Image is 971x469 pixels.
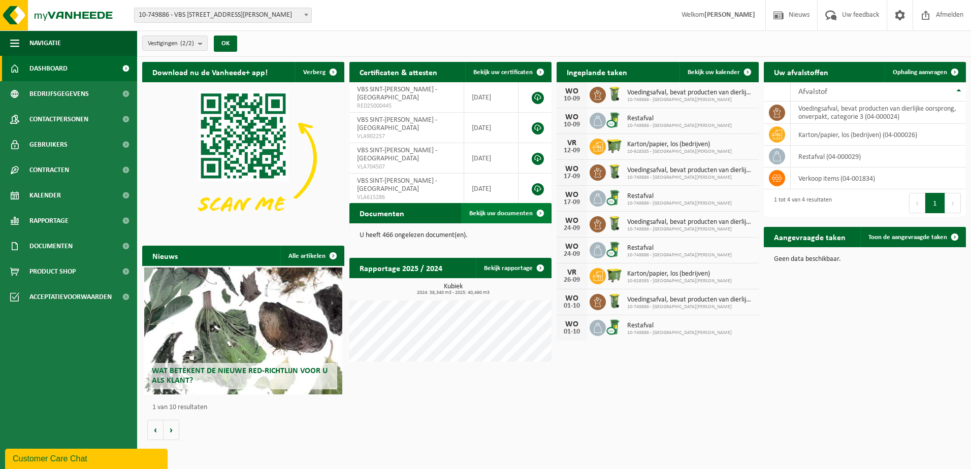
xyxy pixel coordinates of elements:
[357,86,437,102] span: VBS SINT-[PERSON_NAME] - [GEOGRAPHIC_DATA]
[868,234,947,241] span: Toon de aangevraagde taken
[562,199,582,206] div: 17-09
[627,200,732,207] span: 10-749886 - [GEOGRAPHIC_DATA][PERSON_NAME]
[295,62,343,82] button: Verberg
[280,246,343,266] a: Alle artikelen
[627,244,732,252] span: Restafval
[627,304,754,310] span: 10-749886 - [GEOGRAPHIC_DATA][PERSON_NAME]
[627,252,732,258] span: 10-749886 - [GEOGRAPHIC_DATA][PERSON_NAME]
[562,303,582,310] div: 01-10
[627,218,754,226] span: Voedingsafval, bevat producten van dierlijke oorsprong, onverpakt, categorie 3
[29,259,76,284] span: Product Shop
[562,269,582,277] div: VR
[357,102,456,110] span: RED25000445
[461,203,551,223] a: Bekijk uw documenten
[360,232,541,239] p: U heeft 466 ongelezen document(en).
[5,447,170,469] iframe: chat widget
[893,69,947,76] span: Ophaling aanvragen
[147,420,164,440] button: Vorige
[142,62,278,82] h2: Download nu de Vanheede+ app!
[214,36,237,52] button: OK
[606,241,623,258] img: WB-0240-CU
[606,292,623,310] img: WB-0140-HPE-GN-50
[464,174,519,204] td: [DATE]
[135,8,311,22] span: 10-749886 - VBS SINT-THERESIA - 8500 KORTRIJK, OUDENAARDSESTEENWEG 204
[860,227,965,247] a: Toon de aangevraagde taken
[679,62,758,82] a: Bekijk uw kalender
[562,243,582,251] div: WO
[357,163,456,171] span: VLA704507
[791,146,966,167] td: restafval (04-000029)
[925,193,945,213] button: 1
[29,107,88,132] span: Contactpersonen
[469,210,533,217] span: Bekijk uw documenten
[357,177,437,193] span: VBS SINT-[PERSON_NAME] - [GEOGRAPHIC_DATA]
[627,123,732,129] span: 10-749886 - [GEOGRAPHIC_DATA][PERSON_NAME]
[562,277,582,284] div: 26-09
[349,203,414,223] h2: Documenten
[476,258,551,278] a: Bekijk rapportage
[465,62,551,82] a: Bekijk uw certificaten
[627,330,732,336] span: 10-749886 - [GEOGRAPHIC_DATA][PERSON_NAME]
[627,149,732,155] span: 10-928585 - [GEOGRAPHIC_DATA][PERSON_NAME]
[562,191,582,199] div: WO
[180,40,194,47] count: (2/2)
[606,137,623,154] img: WB-1100-HPE-GN-50
[774,256,956,263] p: Geen data beschikbaar.
[704,11,755,19] strong: [PERSON_NAME]
[142,36,208,51] button: Vestigingen(2/2)
[791,124,966,146] td: karton/papier, los (bedrijven) (04-000026)
[606,189,623,206] img: WB-0240-CU
[464,82,519,113] td: [DATE]
[688,69,740,76] span: Bekijk uw kalender
[627,89,754,97] span: Voedingsafval, bevat producten van dierlijke oorsprong, onverpakt, categorie 3
[627,97,754,103] span: 10-749886 - [GEOGRAPHIC_DATA][PERSON_NAME]
[464,113,519,143] td: [DATE]
[627,270,732,278] span: Karton/papier, los (bedrijven)
[562,95,582,103] div: 10-09
[606,266,623,284] img: WB-1100-HPE-GN-50
[29,132,68,157] span: Gebruikers
[29,81,89,107] span: Bedrijfsgegevens
[562,113,582,121] div: WO
[627,226,754,232] span: 10-749886 - [GEOGRAPHIC_DATA][PERSON_NAME]
[627,296,754,304] span: Voedingsafval, bevat producten van dierlijke oorsprong, onverpakt, categorie 3
[142,246,188,265] h2: Nieuws
[357,132,456,141] span: VLA902257
[627,322,732,330] span: Restafval
[791,102,966,124] td: voedingsafval, bevat producten van dierlijke oorsprong, onverpakt, categorie 3 (04-000024)
[798,88,827,96] span: Afvalstof
[885,62,965,82] a: Ophaling aanvragen
[562,121,582,128] div: 10-09
[945,193,961,213] button: Next
[627,115,732,123] span: Restafval
[29,208,69,233] span: Rapportage
[627,192,732,200] span: Restafval
[606,111,623,128] img: WB-0240-CU
[349,62,447,82] h2: Certificaten & attesten
[769,192,832,214] div: 1 tot 4 van 4 resultaten
[562,251,582,258] div: 24-09
[164,420,179,440] button: Volgende
[562,173,582,180] div: 17-09
[29,233,73,259] span: Documenten
[562,294,582,303] div: WO
[357,193,456,202] span: VLA615286
[791,167,966,189] td: verkoop items (04-001834)
[627,166,754,175] span: Voedingsafval, bevat producten van dierlijke oorsprong, onverpakt, categorie 3
[354,283,552,295] h3: Kubiek
[562,217,582,225] div: WO
[562,225,582,232] div: 24-09
[29,56,68,81] span: Dashboard
[562,165,582,173] div: WO
[627,141,732,149] span: Karton/papier, los (bedrijven)
[606,163,623,180] img: WB-0140-HPE-GN-50
[606,85,623,103] img: WB-0140-HPE-GN-50
[357,147,437,162] span: VBS SINT-[PERSON_NAME] - [GEOGRAPHIC_DATA]
[354,290,552,295] span: 2024: 58,340 m3 - 2025: 40,460 m3
[152,404,339,411] p: 1 van 10 resultaten
[557,62,637,82] h2: Ingeplande taken
[562,139,582,147] div: VR
[152,367,328,385] span: Wat betekent de nieuwe RED-richtlijn voor u als klant?
[562,320,582,328] div: WO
